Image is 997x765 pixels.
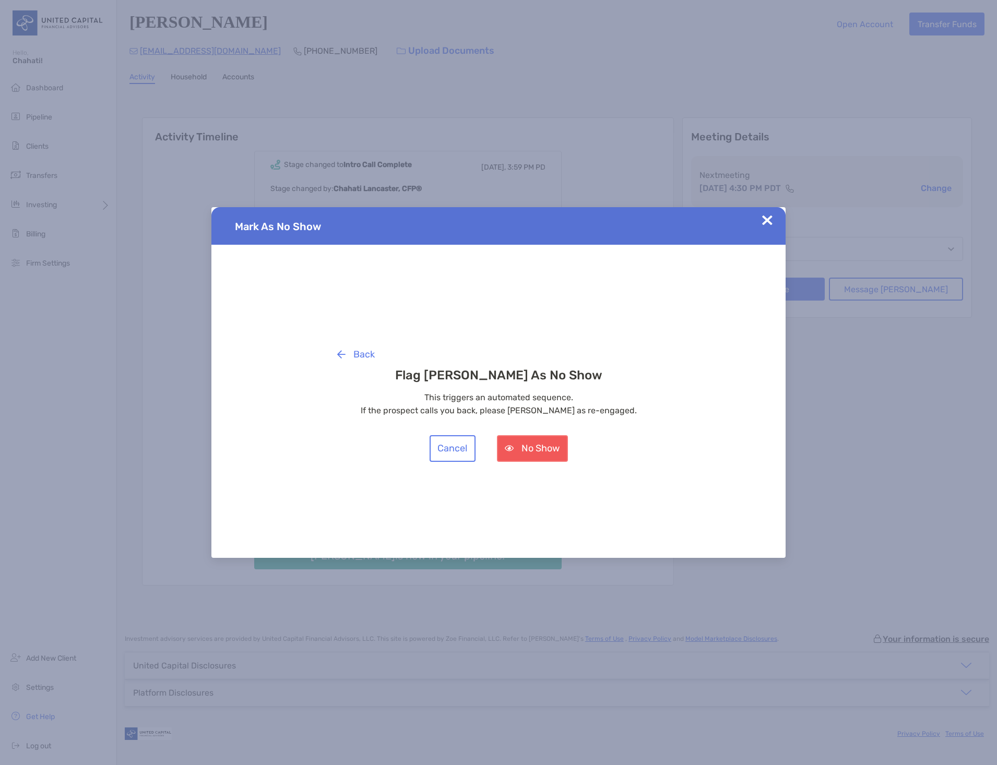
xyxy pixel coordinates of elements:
[329,404,668,417] p: If the prospect calls you back, please [PERSON_NAME] as re-engaged.
[329,391,668,404] p: This triggers an automated sequence.
[430,435,476,462] button: Cancel
[329,341,383,368] button: Back
[505,445,514,451] img: button icon
[329,368,668,382] h3: Flag [PERSON_NAME] As No Show
[337,350,346,358] img: button icon
[235,220,321,233] span: Mark As No Show
[762,215,773,225] img: Close Updates Zoe
[497,435,568,462] button: No Show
